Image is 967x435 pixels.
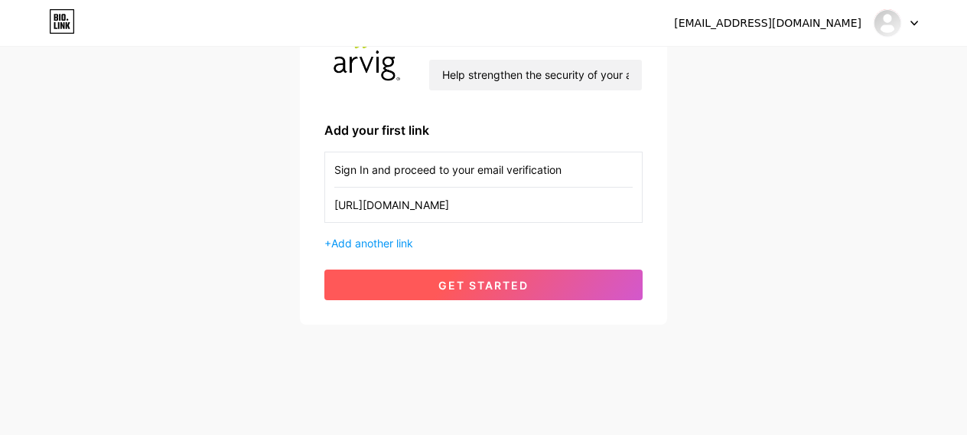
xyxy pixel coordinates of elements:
[324,270,643,300] button: get started
[334,152,633,187] input: Link name (My Instagram)
[674,15,861,31] div: [EMAIL_ADDRESS][DOMAIN_NAME]
[324,8,410,96] img: profile pic
[438,279,529,292] span: get started
[331,237,413,250] span: Add another link
[429,60,642,90] input: bio
[873,8,902,38] img: Leona Macinnis
[324,121,643,139] div: Add your first link
[324,235,643,251] div: +
[334,188,633,222] input: URL (https://instagram.com/yourname)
